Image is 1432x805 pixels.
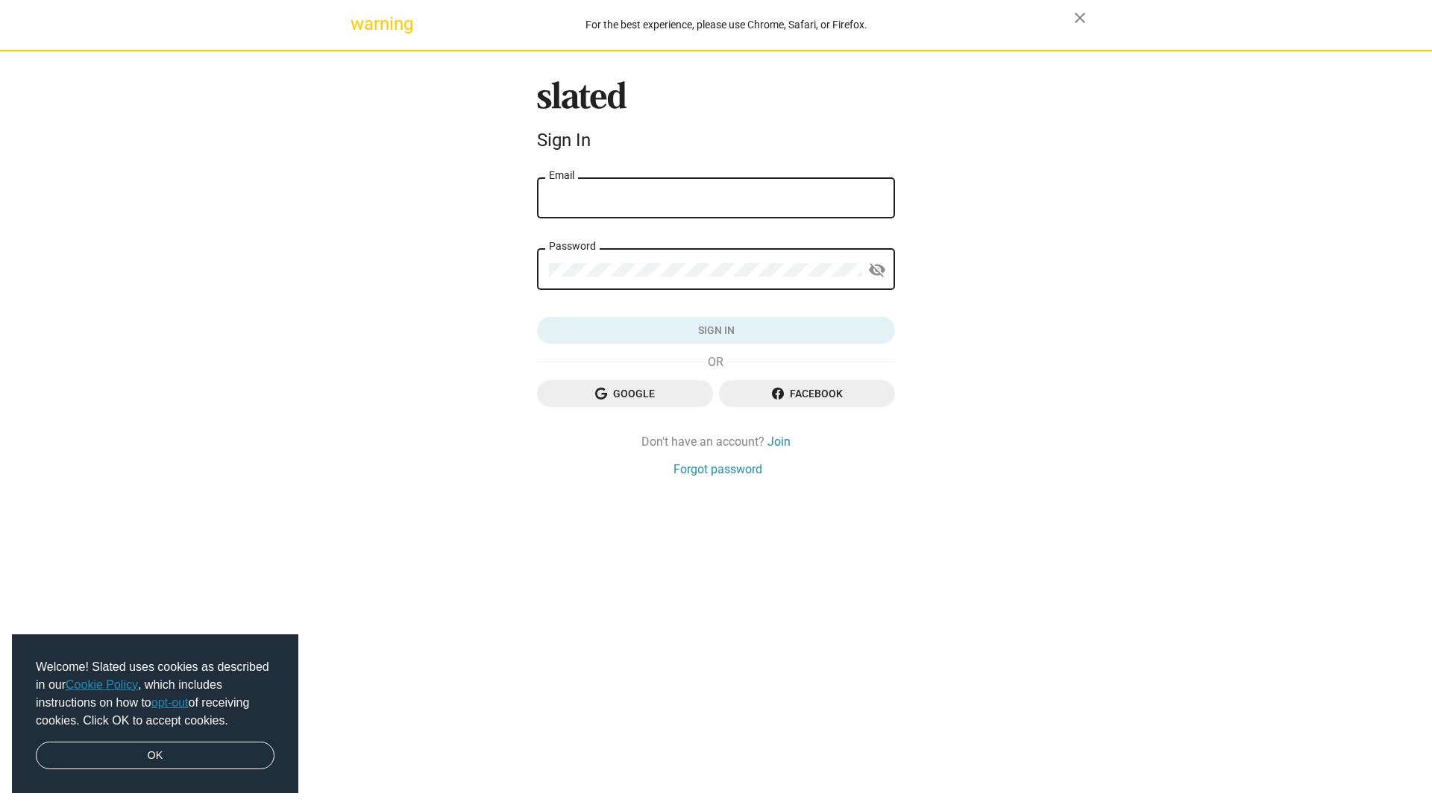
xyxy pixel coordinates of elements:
mat-icon: close [1071,9,1089,27]
span: Facebook [731,380,883,407]
a: dismiss cookie message [36,742,274,770]
a: Forgot password [673,461,762,477]
div: For the best experience, please use Chrome, Safari, or Firefox. [379,15,1074,35]
button: Google [537,380,713,407]
button: Facebook [719,380,895,407]
span: Welcome! Slated uses cookies as described in our , which includes instructions on how to of recei... [36,658,274,730]
div: Don't have an account? [537,434,895,449]
div: cookieconsent [12,634,298,794]
a: Join [767,434,791,449]
div: Sign In [537,130,895,151]
a: opt-out [151,696,189,709]
sl-branding: Sign In [537,81,895,157]
mat-icon: visibility_off [868,259,886,282]
span: Google [549,380,701,407]
a: Cookie Policy [66,678,138,691]
button: Show password [862,256,892,285]
mat-icon: warning [351,15,368,33]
